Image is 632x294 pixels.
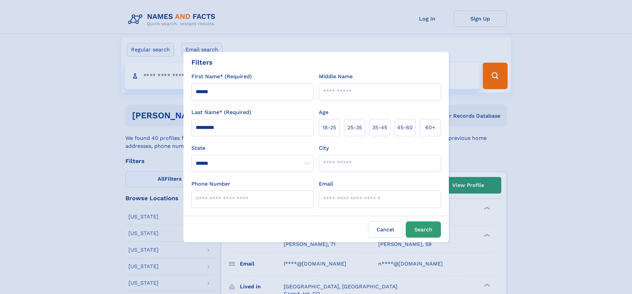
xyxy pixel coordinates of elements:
[347,124,362,132] span: 25‑35
[191,180,230,188] label: Phone Number
[372,124,387,132] span: 35‑45
[191,108,251,116] label: Last Name* (Required)
[191,57,213,67] div: Filters
[191,144,314,152] label: State
[191,73,252,81] label: First Name* (Required)
[319,144,329,152] label: City
[319,73,353,81] label: Middle Name
[322,124,336,132] span: 18‑25
[319,108,328,116] label: Age
[319,180,333,188] label: Email
[425,124,435,132] span: 60+
[368,221,403,238] label: Cancel
[406,221,441,238] button: Search
[397,124,413,132] span: 45‑60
